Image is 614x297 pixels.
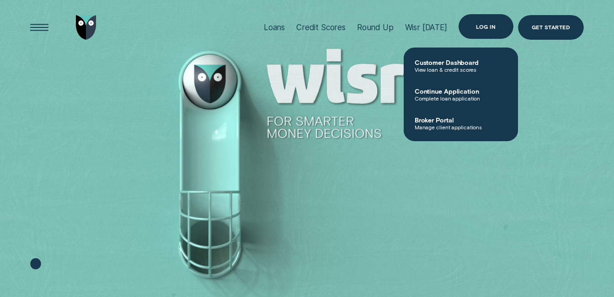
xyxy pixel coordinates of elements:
a: Continue ApplicationComplete loan application [404,80,518,109]
span: Manage client applications [415,124,507,130]
div: Credit Scores [296,23,346,32]
span: Complete loan application [415,95,507,101]
a: Customer DashboardView loan & credit scores [404,51,518,80]
button: Log in [459,14,513,39]
div: Log in [476,24,496,29]
span: View loan & credit scores [415,66,507,73]
a: Get Started [518,15,584,40]
span: Broker Portal [415,116,507,124]
div: Loans [264,23,285,32]
button: Open Menu [27,15,52,40]
div: Wisr [DATE] [405,23,447,32]
img: Wisr [76,15,96,40]
span: Customer Dashboard [415,58,507,66]
a: Broker PortalManage client applications [404,109,518,138]
div: Round Up [357,23,394,32]
span: Continue Application [415,87,507,95]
